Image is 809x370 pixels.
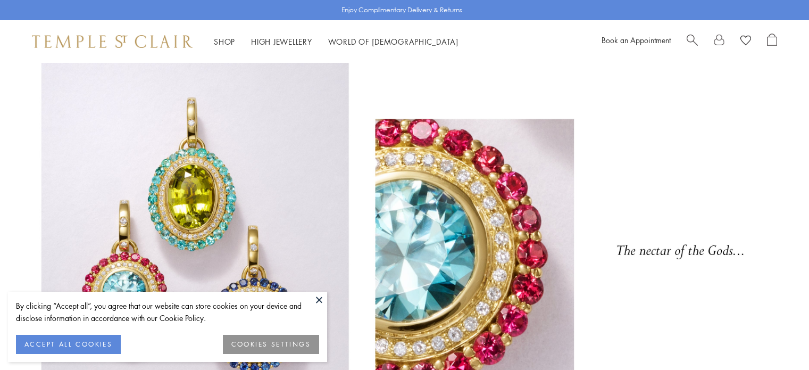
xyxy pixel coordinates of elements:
[602,35,671,45] a: Book an Appointment
[223,335,319,354] button: COOKIES SETTINGS
[341,5,462,15] p: Enjoy Complimentary Delivery & Returns
[16,335,121,354] button: ACCEPT ALL COOKIES
[32,35,193,48] img: Temple St. Clair
[214,36,235,47] a: ShopShop
[328,36,458,47] a: World of [DEMOGRAPHIC_DATA]World of [DEMOGRAPHIC_DATA]
[756,320,798,359] iframe: Gorgias live chat messenger
[687,34,698,50] a: Search
[740,34,751,50] a: View Wishlist
[767,34,777,50] a: Open Shopping Bag
[214,35,458,48] nav: Main navigation
[16,300,319,324] div: By clicking “Accept all”, you agree that our website can store cookies on your device and disclos...
[251,36,312,47] a: High JewelleryHigh Jewellery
